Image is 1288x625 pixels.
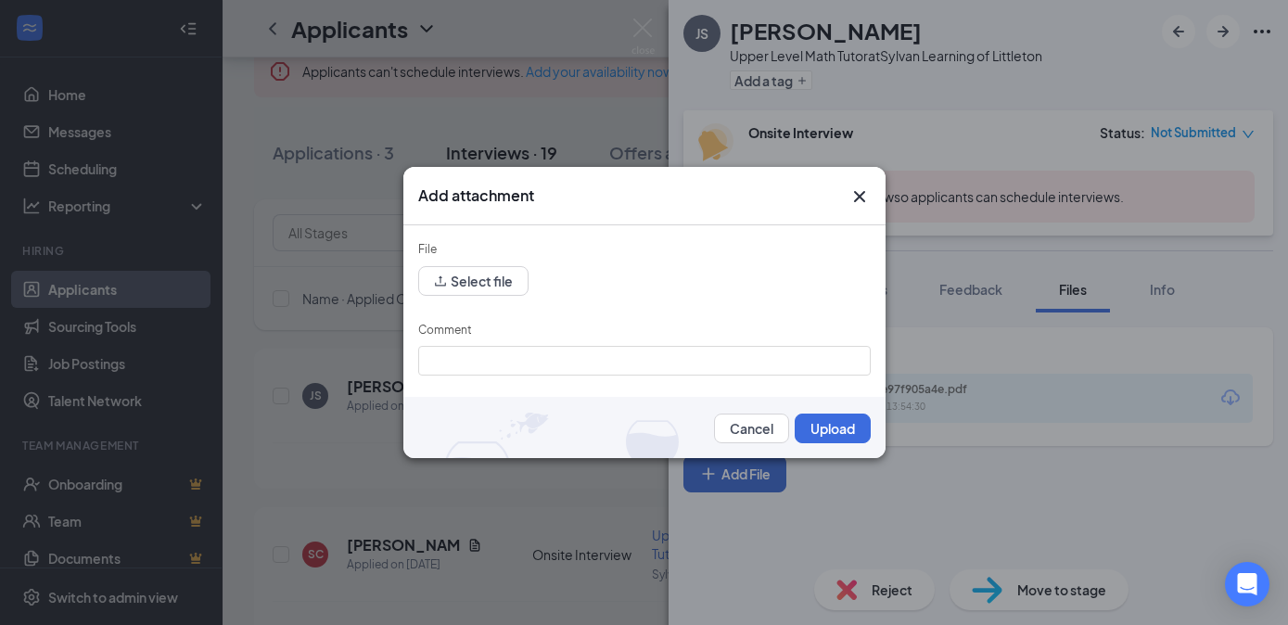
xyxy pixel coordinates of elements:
[848,185,871,208] button: Close
[714,414,789,443] button: Cancel
[795,414,871,443] button: Upload
[418,242,437,256] label: File
[848,185,871,208] svg: Cross
[418,346,871,376] input: Comment
[1225,562,1269,606] div: Open Intercom Messenger
[418,266,529,296] button: upload Select file
[418,323,472,337] label: Comment
[434,274,447,287] span: upload
[418,185,534,206] h3: Add attachment
[418,276,529,290] span: upload Select file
